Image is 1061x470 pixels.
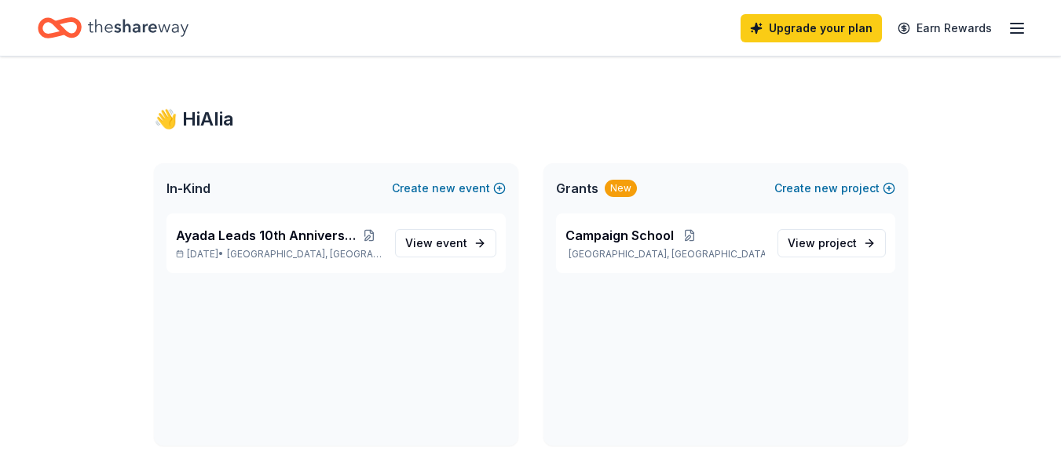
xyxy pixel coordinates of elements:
span: Grants [556,179,598,198]
div: New [605,180,637,197]
span: In-Kind [166,179,210,198]
a: Home [38,9,188,46]
button: Createnewevent [392,179,506,198]
span: new [814,179,838,198]
a: View event [395,229,496,257]
span: project [818,236,857,250]
span: Ayada Leads 10th Anniversary Gala [176,226,357,245]
a: View project [777,229,886,257]
button: Createnewproject [774,179,895,198]
span: [GEOGRAPHIC_DATA], [GEOGRAPHIC_DATA] [227,248,382,261]
a: Upgrade your plan [741,14,882,42]
a: Earn Rewards [888,14,1001,42]
span: Campaign School [565,226,674,245]
span: new [432,179,455,198]
span: event [436,236,467,250]
span: View [788,234,857,253]
p: [DATE] • [176,248,382,261]
span: View [405,234,467,253]
div: 👋 Hi Alia [154,107,908,132]
p: [GEOGRAPHIC_DATA], [GEOGRAPHIC_DATA] [565,248,765,261]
